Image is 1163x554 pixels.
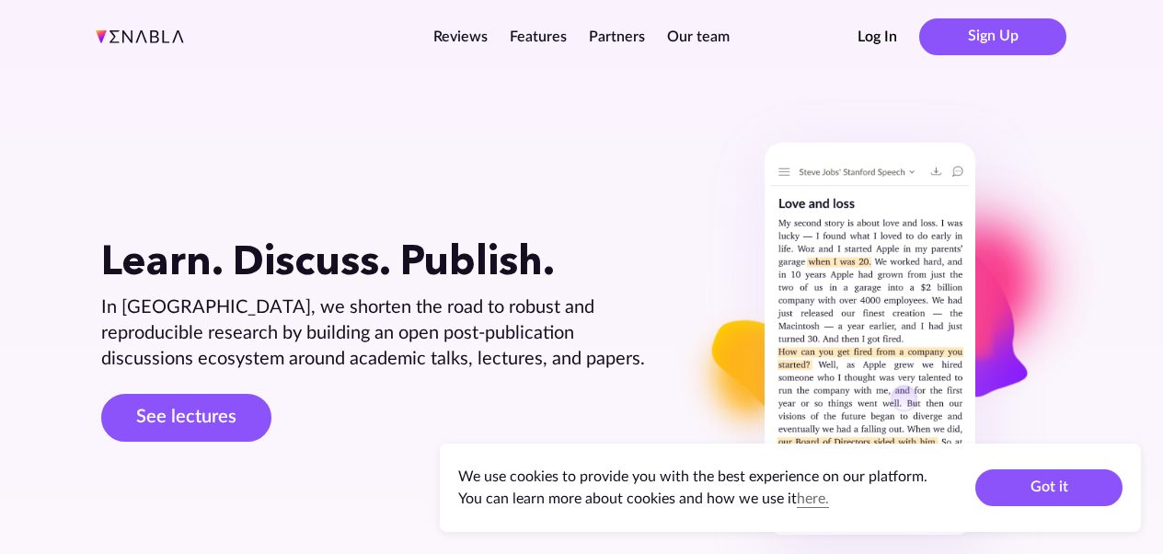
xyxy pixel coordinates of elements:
a: here. [797,491,829,506]
a: Our team [667,29,730,44]
a: Partners [589,29,645,44]
span: We use cookies to provide you with the best experience on our platform. You can learn more about ... [458,469,927,506]
div: In [GEOGRAPHIC_DATA], we shorten the road to robust and reproducible research by building an open... [101,294,651,372]
a: See lectures [101,394,271,442]
a: Features [510,29,567,44]
button: Log In [858,27,897,47]
a: Reviews [433,29,488,44]
button: Sign Up [919,18,1066,55]
h1: Learn. Discuss. Publish. [101,236,651,284]
button: Got it [975,469,1123,506]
